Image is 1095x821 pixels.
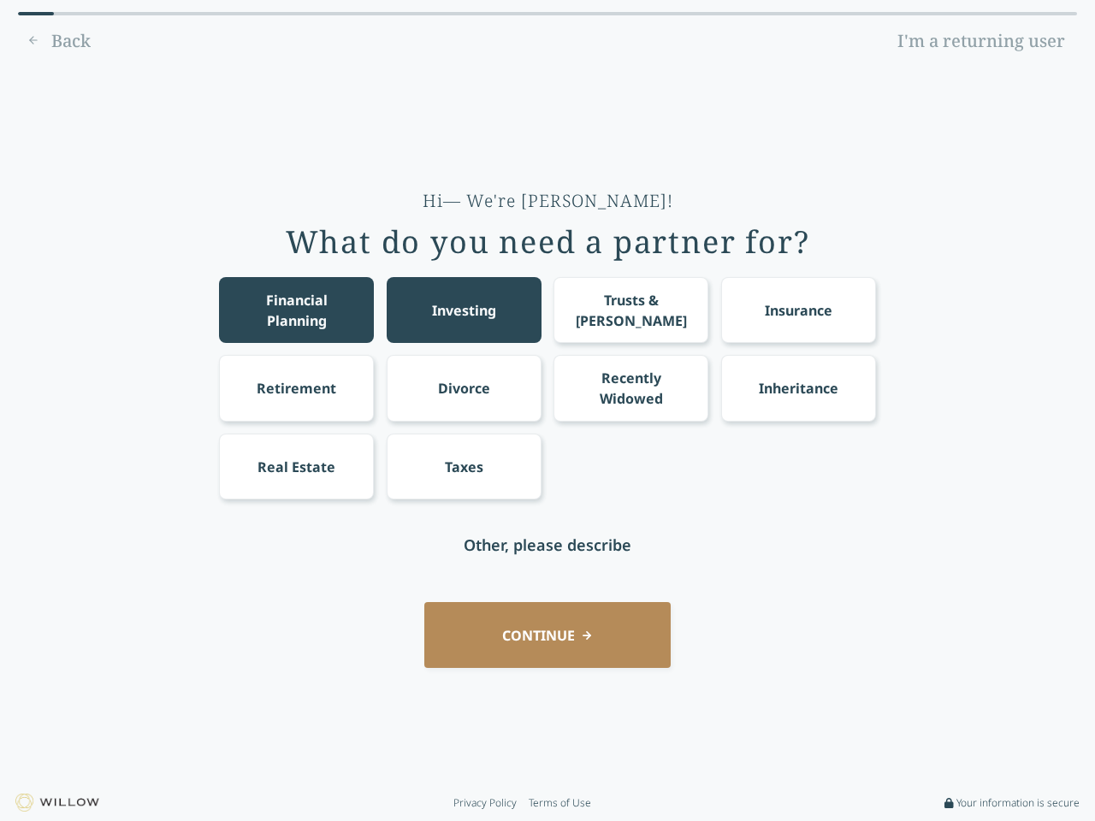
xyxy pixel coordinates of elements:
[423,189,673,213] div: Hi— We're [PERSON_NAME]!
[529,796,591,810] a: Terms of Use
[257,378,336,399] div: Retirement
[445,457,483,477] div: Taxes
[438,378,490,399] div: Divorce
[453,796,517,810] a: Privacy Policy
[956,796,1080,810] span: Your information is secure
[765,300,832,321] div: Insurance
[424,602,671,668] button: CONTINUE
[432,300,496,321] div: Investing
[18,12,54,15] div: 0% complete
[15,794,99,812] img: Willow logo
[464,533,631,557] div: Other, please describe
[570,290,693,331] div: Trusts & [PERSON_NAME]
[885,27,1077,55] a: I'm a returning user
[759,378,838,399] div: Inheritance
[570,368,693,409] div: Recently Widowed
[286,225,810,259] div: What do you need a partner for?
[257,457,335,477] div: Real Estate
[235,290,358,331] div: Financial Planning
